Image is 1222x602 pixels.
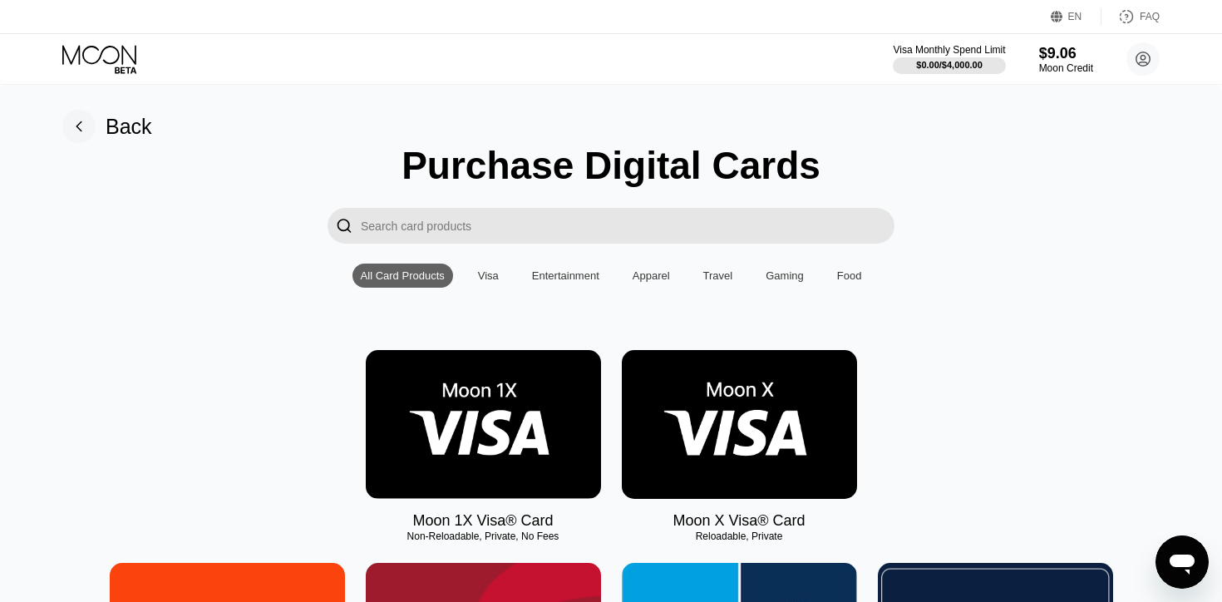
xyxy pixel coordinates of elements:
[1039,45,1093,74] div: $9.06Moon Credit
[837,269,862,282] div: Food
[336,216,352,235] div: 
[1068,11,1082,22] div: EN
[757,264,812,288] div: Gaming
[622,530,857,542] div: Reloadable, Private
[829,264,870,288] div: Food
[470,264,507,288] div: Visa
[366,530,601,542] div: Non-Reloadable, Private, No Fees
[402,143,820,188] div: Purchase Digital Cards
[361,269,445,282] div: All Card Products
[1039,62,1093,74] div: Moon Credit
[62,110,152,143] div: Back
[1051,8,1101,25] div: EN
[412,512,553,530] div: Moon 1X Visa® Card
[893,44,1005,74] div: Visa Monthly Spend Limit$0.00/$4,000.00
[1101,8,1160,25] div: FAQ
[624,264,678,288] div: Apparel
[106,115,152,139] div: Back
[695,264,742,288] div: Travel
[1155,535,1209,589] iframe: Button to launch messaging window
[766,269,804,282] div: Gaming
[703,269,733,282] div: Travel
[673,512,805,530] div: Moon X Visa® Card
[328,208,361,244] div: 
[1140,11,1160,22] div: FAQ
[361,208,894,244] input: Search card products
[633,269,670,282] div: Apparel
[916,60,983,70] div: $0.00 / $4,000.00
[1039,45,1093,62] div: $9.06
[478,269,499,282] div: Visa
[352,264,453,288] div: All Card Products
[524,264,608,288] div: Entertainment
[893,44,1005,56] div: Visa Monthly Spend Limit
[532,269,599,282] div: Entertainment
